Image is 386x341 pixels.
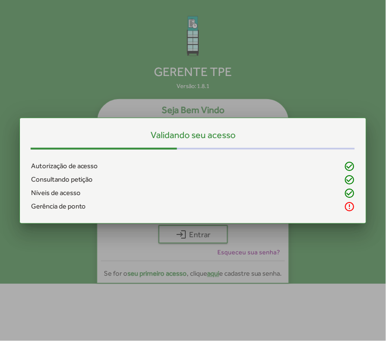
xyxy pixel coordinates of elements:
[31,201,86,212] span: Gerência de ponto
[31,188,81,198] span: Níveis de acesso
[344,174,355,185] mat-icon: check_circle_outline
[31,129,355,140] h5: Validando seu acesso
[344,188,355,199] mat-icon: check_circle_outline
[344,201,355,212] mat-icon: error_outline
[344,161,355,172] mat-icon: check_circle_outline
[31,161,98,171] span: Autorização de acesso
[31,174,93,185] span: Consultando petição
